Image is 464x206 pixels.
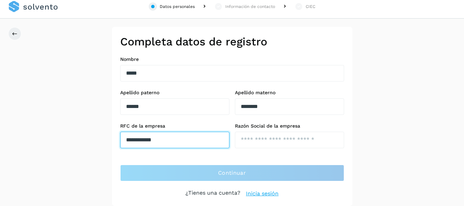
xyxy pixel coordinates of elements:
[235,90,344,96] label: Apellido materno
[120,56,344,62] label: Nombre
[306,3,315,10] div: CIEC
[120,123,229,129] label: RFC de la empresa
[185,189,240,198] p: ¿Tienes una cuenta?
[235,123,344,129] label: Razón Social de la empresa
[120,35,344,48] h2: Completa datos de registro
[120,90,229,96] label: Apellido paterno
[246,189,279,198] a: Inicia sesión
[160,3,195,10] div: Datos personales
[218,169,246,177] span: Continuar
[120,165,344,181] button: Continuar
[225,3,275,10] div: Información de contacto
